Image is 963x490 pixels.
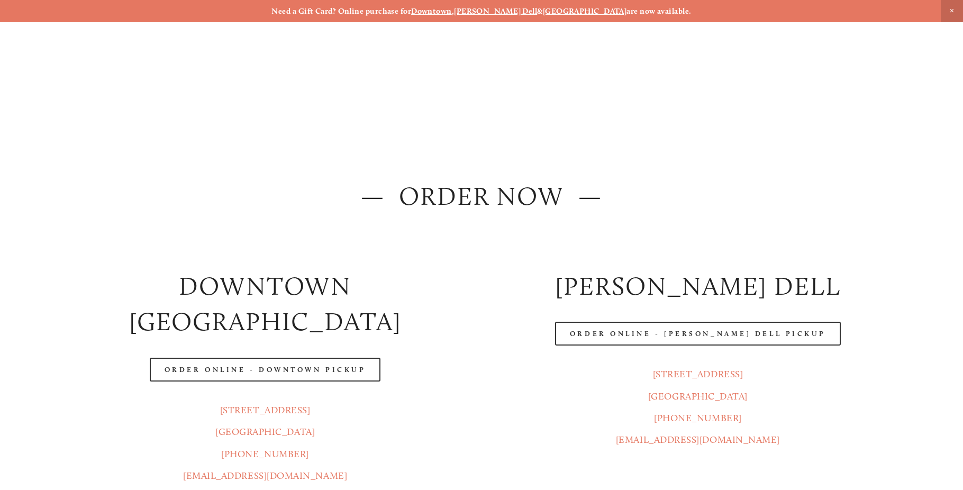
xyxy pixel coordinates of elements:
[183,470,347,482] a: [EMAIL_ADDRESS][DOMAIN_NAME]
[271,6,411,16] strong: Need a Gift Card? Online purchase for
[490,268,905,304] h2: [PERSON_NAME] DELL
[58,178,905,214] h2: — ORDER NOW —
[626,6,691,16] strong: are now available.
[452,6,454,16] strong: ,
[150,358,381,382] a: Order Online - Downtown pickup
[215,426,315,438] a: [GEOGRAPHIC_DATA]
[654,412,742,424] a: [PHONE_NUMBER]
[537,6,542,16] strong: &
[653,368,743,380] a: [STREET_ADDRESS]
[555,322,841,346] a: Order Online - [PERSON_NAME] Dell Pickup
[616,434,780,446] a: [EMAIL_ADDRESS][DOMAIN_NAME]
[221,448,309,460] a: [PHONE_NUMBER]
[411,6,452,16] a: Downtown
[648,391,748,402] a: [GEOGRAPHIC_DATA]
[220,404,311,416] a: [STREET_ADDRESS]
[58,268,473,340] h2: Downtown [GEOGRAPHIC_DATA]
[543,6,627,16] a: [GEOGRAPHIC_DATA]
[454,6,537,16] a: [PERSON_NAME] Dell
